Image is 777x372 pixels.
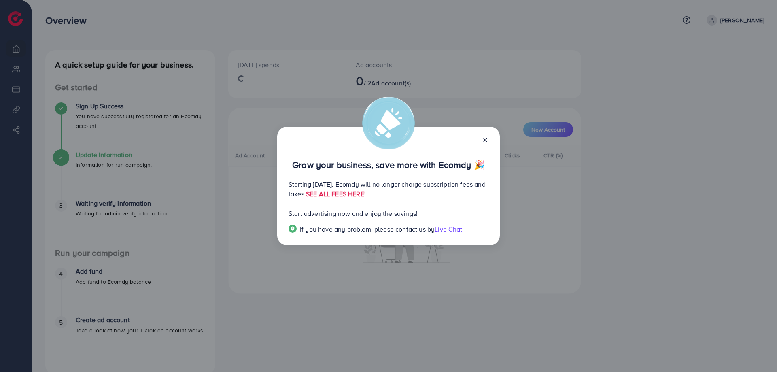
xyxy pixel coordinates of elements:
[289,179,488,199] p: Starting [DATE], Ecomdy will no longer charge subscription fees and taxes.
[289,208,488,218] p: Start advertising now and enjoy the savings!
[289,225,297,233] img: Popup guide
[362,97,415,149] img: alert
[300,225,435,234] span: If you have any problem, please contact us by
[306,189,366,198] a: SEE ALL FEES HERE!
[435,225,462,234] span: Live Chat
[289,160,488,170] p: Grow your business, save more with Ecomdy 🎉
